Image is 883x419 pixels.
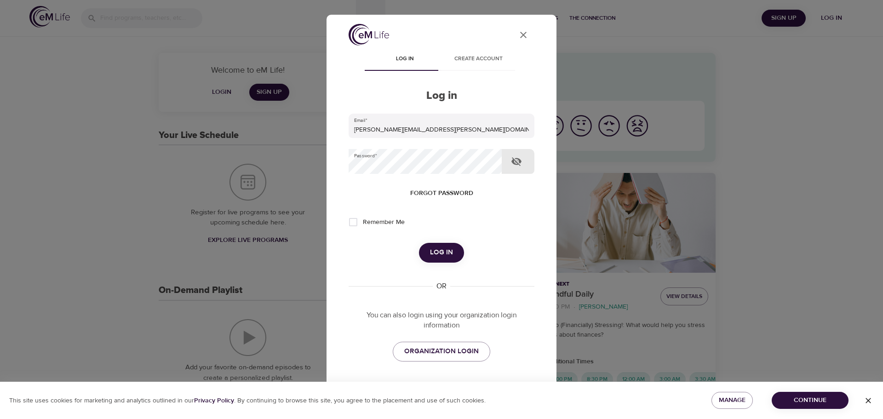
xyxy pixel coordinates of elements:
span: Log in [373,54,436,64]
h2: Log in [349,89,534,103]
button: Forgot password [407,185,477,202]
button: close [512,24,534,46]
b: Privacy Policy [194,396,234,405]
a: ORGANIZATION LOGIN [393,342,490,361]
span: Manage [719,395,745,406]
span: Log in [430,247,453,258]
span: Remember Me [363,218,405,227]
span: ORGANIZATION LOGIN [404,345,479,357]
span: Create account [447,54,510,64]
span: Continue [779,395,841,406]
button: Log in [419,243,464,262]
span: Forgot password [410,188,473,199]
div: OR [433,281,450,292]
img: logo [349,24,389,46]
p: You can also login using your organization login information [349,310,534,331]
div: disabled tabs example [349,49,534,71]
